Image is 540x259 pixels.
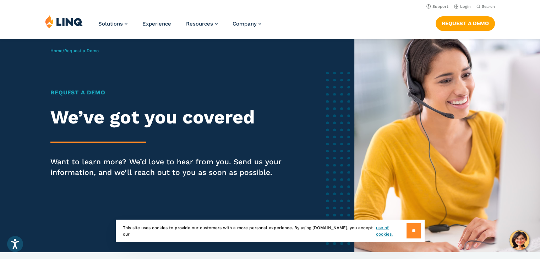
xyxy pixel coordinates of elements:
[116,220,425,242] div: This site uses cookies to provide our customers with a more personal experience. By using [DOMAIN...
[50,156,290,178] p: Want to learn more? We’d love to hear from you. Send us your information, and we’ll reach out to ...
[50,88,290,97] h1: Request a Demo
[482,4,495,9] span: Search
[476,4,495,9] button: Open Search Bar
[50,48,99,53] span: /
[45,15,83,28] img: LINQ | K‑12 Software
[98,21,123,27] span: Solutions
[436,16,495,31] a: Request a Demo
[50,107,290,128] h2: We’ve got you covered
[98,21,127,27] a: Solutions
[186,21,213,27] span: Resources
[233,21,261,27] a: Company
[426,4,448,9] a: Support
[142,21,171,27] a: Experience
[354,39,540,252] img: Female software representative
[436,15,495,31] nav: Button Navigation
[186,21,218,27] a: Resources
[98,15,261,38] nav: Primary Navigation
[64,48,99,53] span: Request a Demo
[376,225,406,237] a: use of cookies.
[454,4,471,9] a: Login
[50,48,62,53] a: Home
[233,21,257,27] span: Company
[509,230,529,250] button: Hello, have a question? Let’s chat.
